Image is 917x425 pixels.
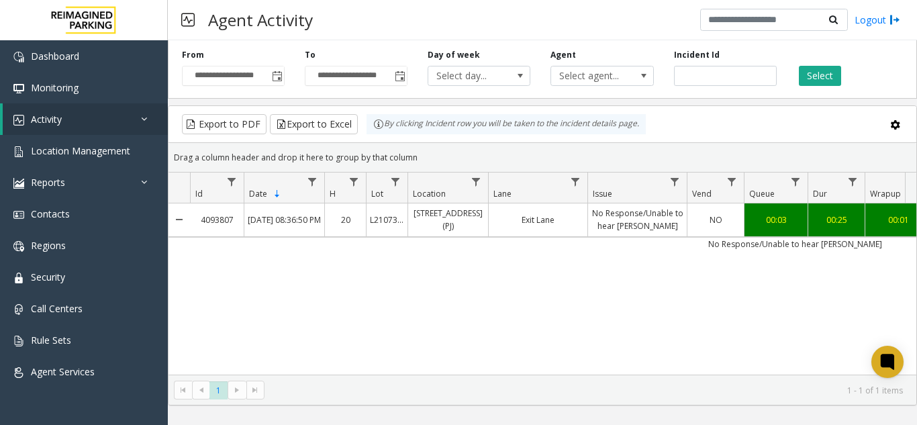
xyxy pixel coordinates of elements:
[273,385,903,396] kendo-pager-info: 1 - 1 of 1 items
[168,198,190,241] a: Collapse Details
[168,173,916,375] div: Data table
[31,81,79,94] span: Monitoring
[305,49,316,61] label: To
[13,304,24,315] img: 'icon'
[787,173,805,191] a: Queue Filter Menu
[13,178,24,189] img: 'icon'
[692,188,712,199] span: Vend
[428,49,480,61] label: Day of week
[367,210,407,230] a: L21073000
[855,13,900,27] a: Logout
[744,210,808,230] a: 00:03
[345,173,363,191] a: H Filter Menu
[13,83,24,94] img: 'icon'
[303,173,322,191] a: Date Filter Menu
[330,188,336,199] span: H
[493,188,512,199] span: Lane
[870,188,901,199] span: Wrapup
[467,173,485,191] a: Location Filter Menu
[844,173,862,191] a: Dur Filter Menu
[749,188,775,199] span: Queue
[244,210,324,230] a: [DATE] 08:36:50 PM
[249,188,267,199] span: Date
[31,365,95,378] span: Agent Services
[373,119,384,130] img: infoIcon.svg
[408,203,488,236] a: [STREET_ADDRESS](PJ)
[489,210,587,230] a: Exit Lane
[387,173,405,191] a: Lot Filter Menu
[31,302,83,315] span: Call Centers
[748,214,804,226] div: 00:03
[799,66,841,86] button: Select
[31,50,79,62] span: Dashboard
[272,189,283,199] span: Sortable
[31,334,71,346] span: Rule Sets
[371,188,383,199] span: Lot
[168,146,916,169] div: Drag a column header and drop it here to group by that column
[181,3,195,36] img: pageIcon
[3,103,168,135] a: Activity
[13,146,24,157] img: 'icon'
[674,49,720,61] label: Incident Id
[31,207,70,220] span: Contacts
[209,381,228,399] span: Page 1
[13,241,24,252] img: 'icon'
[812,214,861,226] div: 00:25
[13,336,24,346] img: 'icon'
[808,210,865,230] a: 00:25
[710,214,722,226] span: NO
[182,49,204,61] label: From
[269,66,284,85] span: Toggle popup
[889,13,900,27] img: logout
[666,173,684,191] a: Issue Filter Menu
[325,210,366,230] a: 20
[551,66,632,85] span: Select agent...
[687,210,744,230] a: NO
[31,239,66,252] span: Regions
[428,66,510,85] span: Select day...
[182,114,267,134] button: Export to PDF
[13,367,24,378] img: 'icon'
[567,173,585,191] a: Lane Filter Menu
[31,113,62,126] span: Activity
[31,144,130,157] span: Location Management
[723,173,741,191] a: Vend Filter Menu
[31,176,65,189] span: Reports
[413,188,446,199] span: Location
[195,188,203,199] span: Id
[813,188,827,199] span: Dur
[270,114,358,134] button: Export to Excel
[223,173,241,191] a: Id Filter Menu
[550,49,576,61] label: Agent
[13,115,24,126] img: 'icon'
[588,203,687,236] a: No Response/Unable to hear [PERSON_NAME]
[13,52,24,62] img: 'icon'
[31,271,65,283] span: Security
[392,66,407,85] span: Toggle popup
[13,273,24,283] img: 'icon'
[201,3,320,36] h3: Agent Activity
[593,188,612,199] span: Issue
[367,114,646,134] div: By clicking Incident row you will be taken to the incident details page.
[13,209,24,220] img: 'icon'
[190,210,244,230] a: 4093807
